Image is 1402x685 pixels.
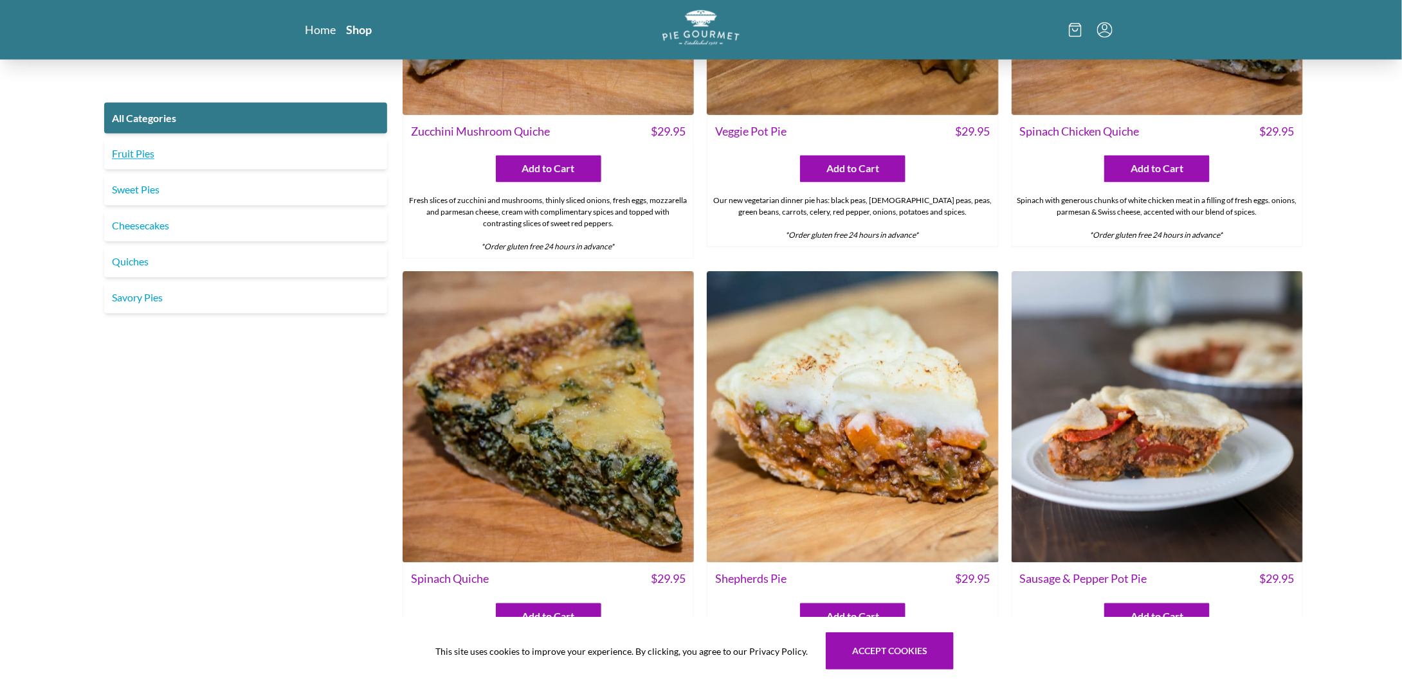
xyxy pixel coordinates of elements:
[956,123,990,140] span: $ 29.95
[1020,571,1147,588] span: Sausage & Pepper Pot Pie
[522,161,575,177] span: Add to Cart
[496,603,601,630] button: Add to Cart
[104,283,387,314] a: Savory Pies
[411,571,489,588] span: Spinach Quiche
[1012,190,1302,247] div: Spinach with generous chunks of white chicken meat in a filling of fresh eggs. onions, parmesan &...
[522,609,575,625] span: Add to Cart
[305,22,336,37] a: Home
[104,247,387,278] a: Quiches
[715,123,787,140] span: Veggie Pot Pie
[826,609,879,625] span: Add to Cart
[1104,156,1210,182] button: Add to Cart
[1260,571,1295,588] span: $ 29.95
[715,571,787,588] span: Shepherds Pie
[496,156,601,182] button: Add to Cart
[662,10,740,46] img: logo
[826,632,954,670] button: Accept cookies
[481,242,614,252] em: *Order gluten free 24 hours in advance*
[826,161,879,177] span: Add to Cart
[1020,123,1140,140] span: Spinach Chicken Quiche
[1097,22,1113,38] button: Menu
[403,190,693,258] div: Fresh slices of zucchini and mushrooms, thinly sliced onions, fresh eggs, mozzarella and parmesan...
[800,156,906,182] button: Add to Cart
[651,571,686,588] span: $ 29.95
[800,603,906,630] button: Add to Cart
[651,123,686,140] span: $ 29.95
[346,22,372,37] a: Shop
[707,190,997,247] div: Our new vegetarian dinner pie has: black peas, [DEMOGRAPHIC_DATA] peas, peas, green beans, carrot...
[785,231,918,240] em: *Order gluten free 24 hours in advance*
[956,571,990,588] span: $ 29.95
[1131,161,1183,177] span: Add to Cart
[662,10,740,49] a: Logo
[403,272,694,563] img: Spinach Quiche
[104,175,387,206] a: Sweet Pies
[1090,231,1223,240] em: *Order gluten free 24 hours in advance*
[707,272,998,563] img: Shepherds Pie
[104,211,387,242] a: Cheesecakes
[1104,603,1210,630] button: Add to Cart
[1012,272,1303,563] img: Sausage & Pepper Pot Pie
[435,645,808,658] span: This site uses cookies to improve your experience. By clicking, you agree to our Privacy Policy.
[1131,609,1183,625] span: Add to Cart
[411,123,550,140] span: Zucchini Mushroom Quiche
[1260,123,1295,140] span: $ 29.95
[104,139,387,170] a: Fruit Pies
[104,103,387,134] a: All Categories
